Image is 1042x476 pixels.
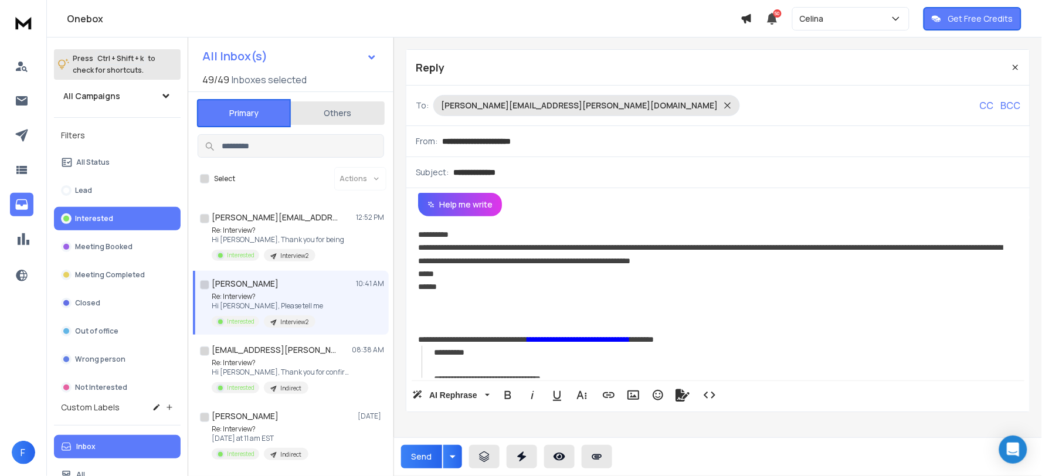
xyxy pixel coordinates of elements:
[291,100,385,126] button: Others
[280,318,308,327] p: Interview2
[227,383,254,392] p: Interested
[622,383,644,407] button: Insert Image (Ctrl+P)
[416,135,437,147] p: From:
[54,84,181,108] button: All Campaigns
[647,383,669,407] button: Emoticons
[1000,98,1020,113] p: BCC
[12,12,35,33] img: logo
[410,383,492,407] button: AI Rephrase
[54,319,181,343] button: Out of office
[61,402,120,413] h3: Custom Labels
[232,73,307,87] h3: Inboxes selected
[73,53,155,76] p: Press to check for shortcuts.
[54,179,181,202] button: Lead
[96,52,145,65] span: Ctrl + Shift + k
[75,270,145,280] p: Meeting Completed
[212,424,308,434] p: Re: Interview?
[75,186,92,195] p: Lead
[202,73,229,87] span: 49 / 49
[358,412,384,421] p: [DATE]
[948,13,1013,25] p: Get Free Credits
[416,166,449,178] p: Subject:
[352,345,384,355] p: 08:38 AM
[76,158,110,167] p: All Status
[773,9,782,18] span: 50
[54,151,181,174] button: All Status
[212,278,279,290] h1: [PERSON_NAME]
[63,90,120,102] h1: All Campaigns
[76,442,96,451] p: Inbox
[416,59,444,76] p: Reply
[671,383,694,407] button: Signature
[12,441,35,464] button: F
[212,226,344,235] p: Re: Interview?
[280,384,301,393] p: Indirect
[54,263,181,287] button: Meeting Completed
[999,436,1027,464] div: Open Intercom Messenger
[924,7,1021,30] button: Get Free Credits
[212,344,341,356] h1: [EMAIL_ADDRESS][PERSON_NAME][DOMAIN_NAME]
[54,235,181,259] button: Meeting Booked
[202,50,267,62] h1: All Inbox(s)
[227,251,254,260] p: Interested
[418,193,502,216] button: Help me write
[280,251,308,260] p: Interview2
[212,212,341,223] h1: [PERSON_NAME][EMAIL_ADDRESS][DOMAIN_NAME]
[54,127,181,144] h3: Filters
[212,301,323,311] p: Hi [PERSON_NAME], Please tell me
[571,383,593,407] button: More Text
[416,100,429,111] p: To:
[212,235,344,244] p: Hi [PERSON_NAME], Thank you for being
[356,213,384,222] p: 12:52 PM
[521,383,544,407] button: Italic (Ctrl+I)
[227,450,254,458] p: Interested
[598,383,620,407] button: Insert Link (Ctrl+K)
[497,383,519,407] button: Bold (Ctrl+B)
[212,368,352,377] p: Hi [PERSON_NAME], Thank you for confirming.
[193,45,386,68] button: All Inbox(s)
[441,100,718,111] p: [PERSON_NAME][EMAIL_ADDRESS][PERSON_NAME][DOMAIN_NAME]
[356,279,384,288] p: 10:41 AM
[75,355,125,364] p: Wrong person
[212,410,279,422] h1: [PERSON_NAME]
[197,99,291,127] button: Primary
[280,450,301,459] p: Indirect
[212,358,352,368] p: Re: Interview?
[698,383,721,407] button: Code View
[75,298,100,308] p: Closed
[67,12,741,26] h1: Onebox
[427,390,480,400] span: AI Rephrase
[75,242,133,251] p: Meeting Booked
[214,174,235,183] label: Select
[546,383,568,407] button: Underline (Ctrl+U)
[979,98,993,113] p: CC
[54,207,181,230] button: Interested
[54,348,181,371] button: Wrong person
[75,327,118,336] p: Out of office
[800,13,829,25] p: Celina
[54,291,181,315] button: Closed
[227,317,254,326] p: Interested
[54,435,181,458] button: Inbox
[54,376,181,399] button: Not Interested
[75,383,127,392] p: Not Interested
[212,434,308,443] p: [DATE] at 11 am EST
[212,292,323,301] p: Re: Interview?
[401,445,442,468] button: Send
[75,214,113,223] p: Interested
